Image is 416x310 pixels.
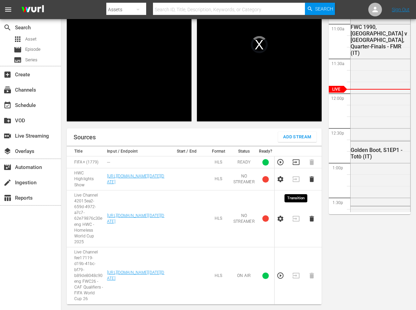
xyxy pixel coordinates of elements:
[283,133,311,141] span: Add Stream
[67,156,105,168] td: FIFA+ (1779)
[278,132,317,142] button: Add Stream
[206,156,231,168] td: HLS
[231,156,257,168] td: READY
[3,117,12,125] span: VOD
[107,174,164,184] a: [URL][DOMAIN_NAME][DATE][DATE]
[315,3,333,15] span: Search
[351,147,409,160] div: Golden Boot, S1EP1 - Totò (IT)
[67,247,105,304] td: Live Channel fee17119-d19b-41bc-bf79-b89de8048c90 eng FWC26 - CAF Qualifiers - FIFA World Cup 26
[308,215,315,222] button: Delete
[67,168,105,190] td: HWC Highlights Show
[206,247,231,304] td: HLS
[3,86,12,94] span: Channels
[107,213,164,224] a: [URL][DOMAIN_NAME][DATE][DATE]
[16,2,49,18] img: ans4CAIJ8jUAAAAAAAAAAAAAAAAAAAAAAAAgQb4GAAAAAAAAAAAAAAAAAAAAAAAAJMjXAAAAAAAAAAAAAAAAAAAAAAAAgAT5G...
[14,56,22,64] span: Series
[206,190,231,247] td: HLS
[3,101,12,109] span: Schedule
[14,46,22,54] span: Episode
[67,147,105,156] th: Title
[206,168,231,190] td: HLS
[231,190,257,247] td: NO STREAMER
[351,24,409,56] div: FWC 1990, [GEOGRAPHIC_DATA] v [GEOGRAPHIC_DATA], Quarter-Finals - FMR (IT)
[277,215,284,222] button: Configure
[257,147,275,156] th: Ready?
[14,35,22,43] span: Asset
[277,175,284,183] button: Configure
[3,132,12,140] span: Live Streaming
[3,71,12,79] span: Create
[168,147,206,156] th: Start / End
[105,147,168,156] th: Input / Endpoint
[3,179,12,187] span: Ingestion
[107,270,164,281] a: [URL][DOMAIN_NAME][DATE][DATE]
[25,36,36,43] span: Asset
[277,272,284,279] button: Preview Stream
[105,156,168,168] td: ---
[3,163,12,171] span: Automation
[308,175,315,183] button: Delete
[3,147,12,155] span: Overlays
[351,212,409,244] div: FWC 1990, [GEOGRAPHIC_DATA] v [GEOGRAPHIC_DATA], Group Stage, Group Stage - FMR (IT)
[231,147,257,156] th: Status
[305,3,335,15] button: Search
[25,46,41,53] span: Episode
[206,147,231,156] th: Format
[231,168,257,190] td: NO STREAMER
[231,247,257,304] td: ON AIR
[392,7,410,12] a: Sign Out
[74,134,96,141] h1: Sources
[4,5,12,14] span: menu
[67,190,105,247] td: Live Channel 42015ea2-659d-4972-a7c7-62e79876c30e eng HWC - Homeless World Cup 2025
[25,57,37,63] span: Series
[3,24,12,32] span: Search
[3,194,12,202] span: Reports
